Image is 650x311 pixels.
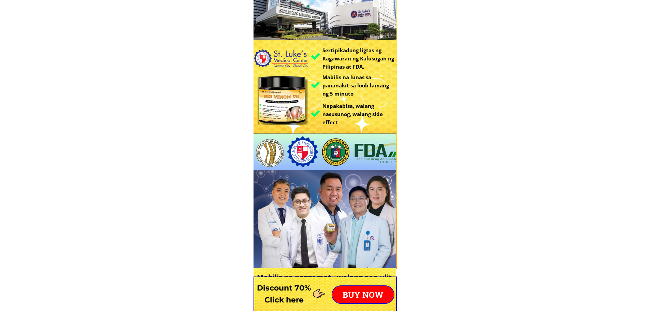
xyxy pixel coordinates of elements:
p: BUY NOW [332,286,394,303]
h3: Sertipikadong ligtas ng Kagawaran ng Kalusugan ng Pilipinas at FDA. [322,46,398,71]
h3: Mabilis na lunas sa pananakit sa loob lamang ng 5 minuto [322,73,395,98]
h3: Napakabisa, walang nasusunog, walang side effect [322,102,396,126]
h3: Mabilis na paggamot - walang pag-ulit [257,272,398,283]
h3: Discount 70% Click here [254,282,315,306]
